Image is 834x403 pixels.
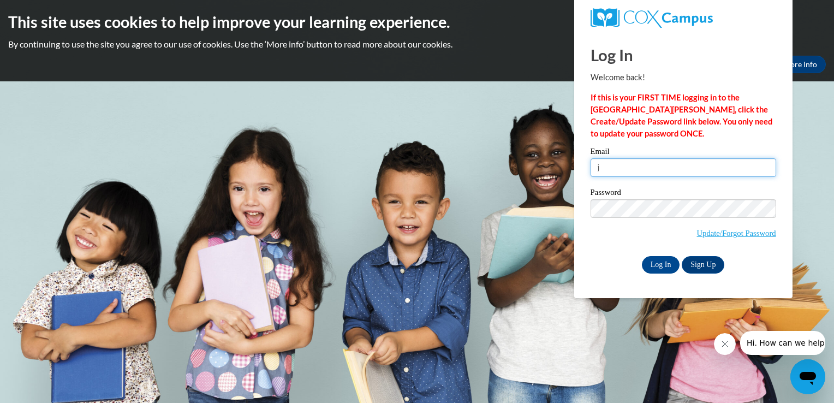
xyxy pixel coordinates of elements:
[775,56,826,73] a: More Info
[591,188,776,199] label: Password
[591,44,776,66] h1: Log In
[591,72,776,84] p: Welcome back!
[790,359,825,394] iframe: Button to launch messaging window
[8,38,826,50] p: By continuing to use the site you agree to our use of cookies. Use the ‘More info’ button to read...
[591,8,713,28] img: COX Campus
[740,331,825,355] iframe: Message from company
[697,229,776,238] a: Update/Forgot Password
[591,147,776,158] label: Email
[7,8,88,16] span: Hi. How can we help?
[591,93,772,138] strong: If this is your FIRST TIME logging in to the [GEOGRAPHIC_DATA][PERSON_NAME], click the Create/Upd...
[714,333,736,355] iframe: Close message
[8,11,826,33] h2: This site uses cookies to help improve your learning experience.
[642,256,680,274] input: Log In
[682,256,724,274] a: Sign Up
[591,8,776,28] a: COX Campus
